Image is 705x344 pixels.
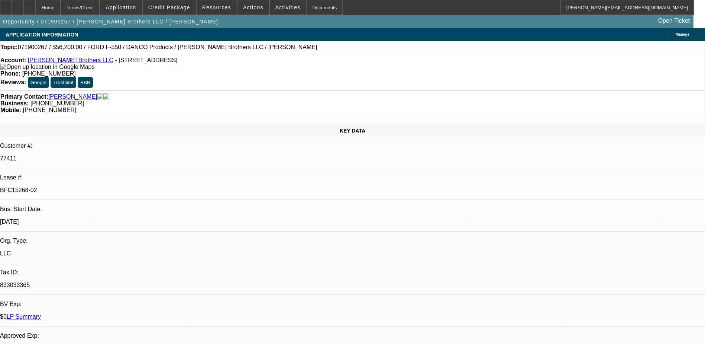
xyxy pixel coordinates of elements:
strong: Mobile: [0,107,21,113]
button: Activities [270,0,306,15]
span: 071900267 / $56,200.00 / FORD F-550 / DANCO Products / [PERSON_NAME] Brothers LLC / [PERSON_NAME] [18,44,317,51]
button: Resources [197,0,237,15]
a: LP Summary [7,313,41,320]
img: linkedin-icon.png [103,93,109,100]
span: Resources [202,4,231,10]
strong: Account: [0,57,26,63]
strong: Phone: [0,70,20,77]
button: Credit Package [143,0,196,15]
span: Manage [676,32,689,36]
span: [PHONE_NUMBER] [30,100,84,106]
span: [PHONE_NUMBER] [22,70,76,77]
button: Google [28,77,49,88]
span: [PHONE_NUMBER] [23,107,76,113]
strong: Topic: [0,44,18,51]
button: Actions [237,0,269,15]
a: View Google Maps [0,64,94,70]
span: Activities [275,4,301,10]
a: Open Ticket [655,15,693,27]
span: Opportunity / 071900267 / [PERSON_NAME] Brothers LLC / [PERSON_NAME] [3,19,218,25]
button: BBB [78,77,93,88]
img: facebook-icon.png [97,93,103,100]
img: Open up location in Google Maps [0,64,94,70]
span: APPLICATION INFORMATION [6,32,78,38]
strong: Primary Contact: [0,93,48,100]
a: [PERSON_NAME] Brothers LLC [28,57,113,63]
button: Application [100,0,142,15]
strong: Business: [0,100,29,106]
span: KEY DATA [340,128,365,134]
span: Credit Package [148,4,190,10]
span: Application [106,4,136,10]
span: Actions [243,4,263,10]
strong: Reviews: [0,79,26,85]
span: - [STREET_ADDRESS] [115,57,178,63]
a: [PERSON_NAME] [48,93,97,100]
button: Trustpilot [51,77,76,88]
